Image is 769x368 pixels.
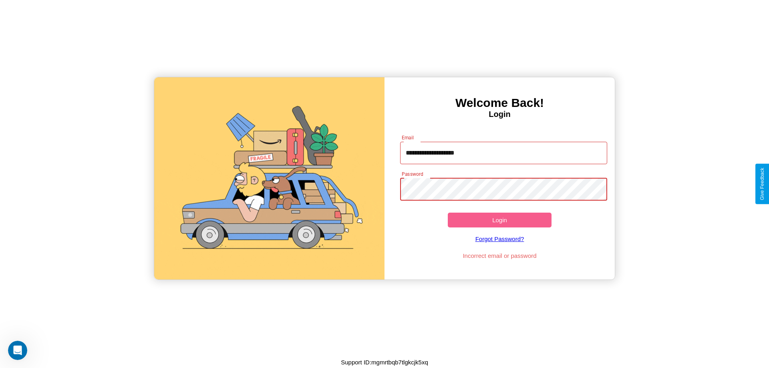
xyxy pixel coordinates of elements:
label: Password [402,171,423,177]
h3: Welcome Back! [384,96,615,110]
img: gif [154,77,384,280]
iframe: Intercom live chat [8,341,27,360]
div: Give Feedback [759,168,765,200]
label: Email [402,134,414,141]
p: Incorrect email or password [396,250,604,261]
button: Login [448,213,552,227]
p: Support ID: mgmrtbqb7tlgkcjk5xq [341,357,428,368]
h4: Login [384,110,615,119]
a: Forgot Password? [396,227,604,250]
